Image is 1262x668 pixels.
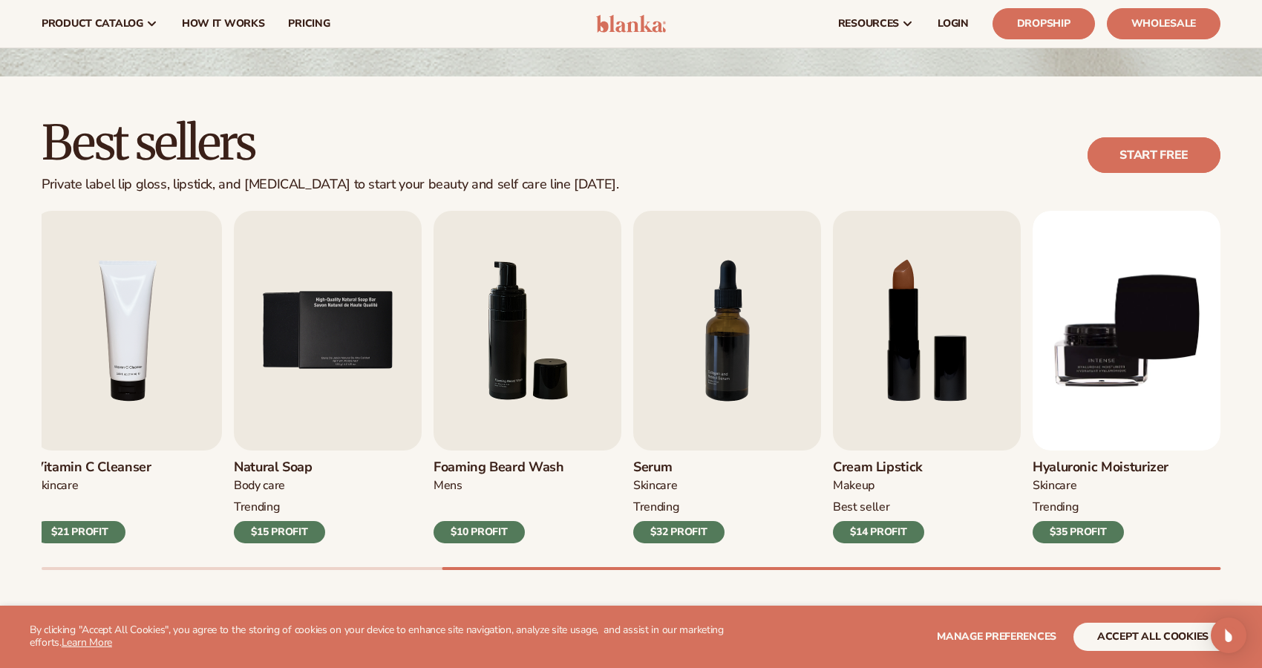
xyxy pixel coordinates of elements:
div: $32 PROFIT [633,521,725,543]
div: $35 PROFIT [1033,521,1124,543]
div: $14 PROFIT [833,521,924,543]
a: 9 / 9 [1033,211,1220,543]
a: Learn More [62,635,112,649]
h3: Cream Lipstick [833,459,924,476]
div: BODY Care [234,478,325,494]
div: SKINCARE [1033,478,1168,494]
div: MAKEUP [833,478,924,494]
span: product catalog [42,18,143,30]
a: Dropship [993,8,1095,39]
span: resources [838,18,899,30]
div: TRENDING [633,500,725,515]
button: accept all cookies [1073,623,1232,651]
a: Wholesale [1107,8,1220,39]
span: Manage preferences [937,629,1056,644]
div: BEST SELLER [833,500,924,515]
a: 7 / 9 [633,211,821,543]
span: pricing [288,18,330,30]
button: Manage preferences [937,623,1056,651]
a: 6 / 9 [434,211,621,543]
div: $21 PROFIT [34,521,125,543]
a: Start free [1088,137,1220,173]
h2: Best sellers [42,118,619,168]
h3: Vitamin C Cleanser [34,459,151,476]
div: Private label lip gloss, lipstick, and [MEDICAL_DATA] to start your beauty and self care line [DA... [42,177,619,193]
div: $10 PROFIT [434,521,525,543]
a: 5 / 9 [234,211,422,543]
a: 8 / 9 [833,211,1021,543]
img: logo [596,15,667,33]
h3: Hyaluronic moisturizer [1033,459,1168,476]
div: TRENDING [1033,500,1168,515]
div: SKINCARE [633,478,725,494]
div: mens [434,478,564,494]
p: By clicking "Accept All Cookies", you agree to the storing of cookies on your device to enhance s... [30,624,742,649]
h3: Serum [633,459,725,476]
div: TRENDING [234,500,325,515]
div: $15 PROFIT [234,521,325,543]
div: Skincare [34,478,151,494]
h3: Natural Soap [234,459,325,476]
h3: Foaming beard wash [434,459,564,476]
span: How It Works [182,18,265,30]
span: LOGIN [938,18,969,30]
a: 4 / 9 [34,211,222,543]
div: Open Intercom Messenger [1211,618,1246,653]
